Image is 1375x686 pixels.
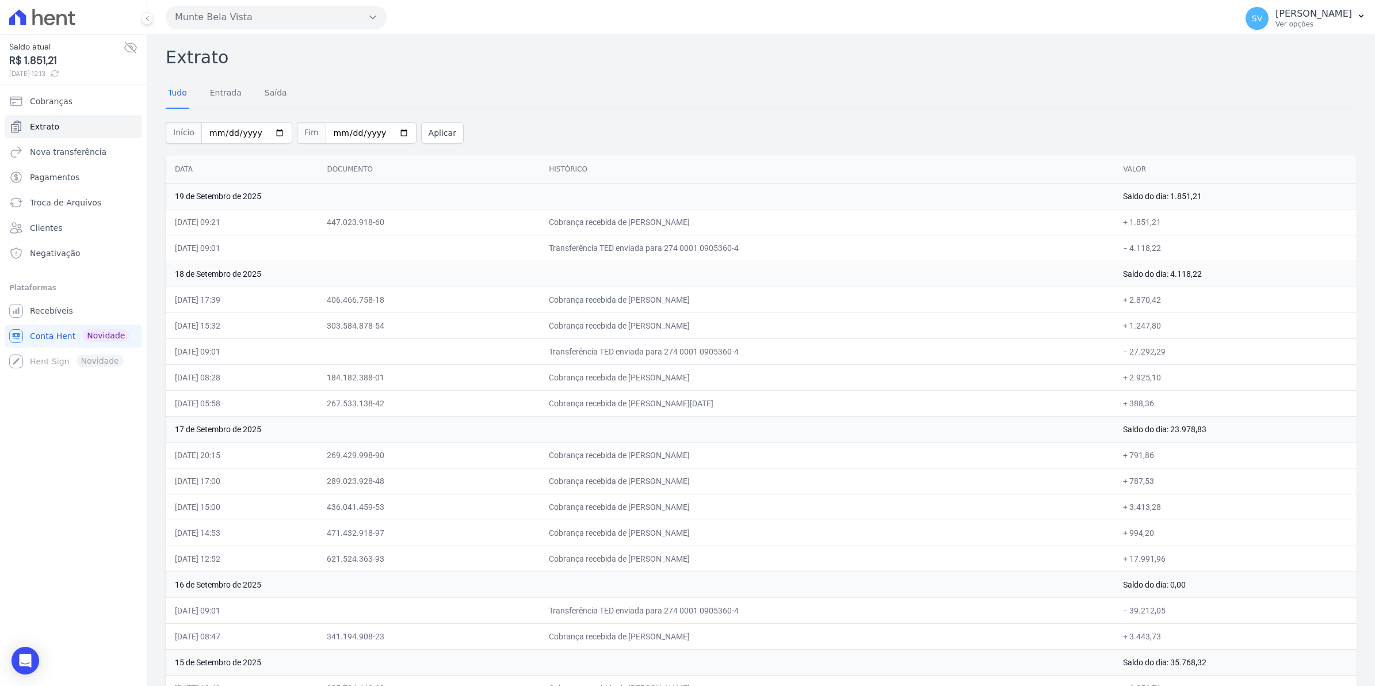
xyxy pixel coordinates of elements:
[166,338,318,364] td: [DATE] 09:01
[1114,287,1357,312] td: + 2.870,42
[30,146,106,158] span: Nova transferência
[9,68,124,79] span: [DATE] 12:13
[30,247,81,259] span: Negativação
[540,494,1114,520] td: Cobrança recebida de [PERSON_NAME]
[318,494,540,520] td: 436.041.459-53
[166,79,189,109] a: Tudo
[166,261,1114,287] td: 18 de Setembro de 2025
[166,442,318,468] td: [DATE] 20:15
[318,520,540,546] td: 471.432.918-97
[30,222,62,234] span: Clientes
[540,312,1114,338] td: Cobrança recebida de [PERSON_NAME]
[1114,183,1357,209] td: Saldo do dia: 1.851,21
[1114,623,1357,649] td: + 3.443,73
[30,121,59,132] span: Extrato
[540,209,1114,235] td: Cobrança recebida de [PERSON_NAME]
[5,115,142,138] a: Extrato
[30,305,73,317] span: Recebíveis
[166,649,1114,675] td: 15 de Setembro de 2025
[5,299,142,322] a: Recebíveis
[166,416,1114,442] td: 17 de Setembro de 2025
[1114,209,1357,235] td: + 1.851,21
[540,338,1114,364] td: Transferência TED enviada para 274 0001 0905360-4
[540,235,1114,261] td: Transferência TED enviada para 274 0001 0905360-4
[5,166,142,189] a: Pagamentos
[540,546,1114,571] td: Cobrança recebida de [PERSON_NAME]
[1252,14,1262,22] span: SV
[82,329,129,342] span: Novidade
[1114,312,1357,338] td: + 1.247,80
[1114,364,1357,390] td: + 2.925,10
[540,520,1114,546] td: Cobrança recebida de [PERSON_NAME]
[166,209,318,235] td: [DATE] 09:21
[9,41,124,53] span: Saldo atual
[166,571,1114,597] td: 16 de Setembro de 2025
[5,90,142,113] a: Cobranças
[421,122,464,144] button: Aplicar
[540,468,1114,494] td: Cobrança recebida de [PERSON_NAME]
[318,209,540,235] td: 447.023.918-60
[1114,546,1357,571] td: + 17.991,96
[166,546,318,571] td: [DATE] 12:52
[318,546,540,571] td: 621.524.363-93
[540,364,1114,390] td: Cobrança recebida de [PERSON_NAME]
[166,155,318,184] th: Data
[318,623,540,649] td: 341.194.908-23
[540,390,1114,416] td: Cobrança recebida de [PERSON_NAME][DATE]
[166,390,318,416] td: [DATE] 05:58
[5,216,142,239] a: Clientes
[1114,338,1357,364] td: − 27.292,29
[1114,261,1357,287] td: Saldo do dia: 4.118,22
[166,494,318,520] td: [DATE] 15:00
[318,468,540,494] td: 289.023.928-48
[9,53,124,68] span: R$ 1.851,21
[540,287,1114,312] td: Cobrança recebida de [PERSON_NAME]
[1275,8,1352,20] p: [PERSON_NAME]
[1114,649,1357,675] td: Saldo do dia: 35.768,32
[540,597,1114,623] td: Transferência TED enviada para 274 0001 0905360-4
[318,287,540,312] td: 406.466.758-18
[12,647,39,674] div: Open Intercom Messenger
[1114,597,1357,623] td: − 39.212,05
[166,6,387,29] button: Munte Bela Vista
[318,442,540,468] td: 269.429.998-90
[166,122,201,144] span: Início
[1114,155,1357,184] th: Valor
[5,325,142,348] a: Conta Hent Novidade
[540,155,1114,184] th: Histórico
[208,79,244,109] a: Entrada
[30,171,79,183] span: Pagamentos
[9,281,137,295] div: Plataformas
[166,623,318,649] td: [DATE] 08:47
[540,442,1114,468] td: Cobrança recebida de [PERSON_NAME]
[166,364,318,390] td: [DATE] 08:28
[262,79,289,109] a: Saída
[318,390,540,416] td: 267.533.138-42
[30,96,72,107] span: Cobranças
[1114,235,1357,261] td: − 4.118,22
[318,312,540,338] td: 303.584.878-54
[166,44,1357,70] h2: Extrato
[540,623,1114,649] td: Cobrança recebida de [PERSON_NAME]
[1114,468,1357,494] td: + 787,53
[1114,442,1357,468] td: + 791,86
[318,155,540,184] th: Documento
[1114,520,1357,546] td: + 994,20
[1114,494,1357,520] td: + 3.413,28
[30,330,75,342] span: Conta Hent
[5,242,142,265] a: Negativação
[5,140,142,163] a: Nova transferência
[318,364,540,390] td: 184.182.388-01
[297,122,326,144] span: Fim
[166,312,318,338] td: [DATE] 15:32
[166,183,1114,209] td: 19 de Setembro de 2025
[1236,2,1375,35] button: SV [PERSON_NAME] Ver opções
[1114,416,1357,442] td: Saldo do dia: 23.978,83
[1275,20,1352,29] p: Ver opções
[166,597,318,623] td: [DATE] 09:01
[5,191,142,214] a: Troca de Arquivos
[1114,571,1357,597] td: Saldo do dia: 0,00
[30,197,101,208] span: Troca de Arquivos
[166,287,318,312] td: [DATE] 17:39
[9,90,137,373] nav: Sidebar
